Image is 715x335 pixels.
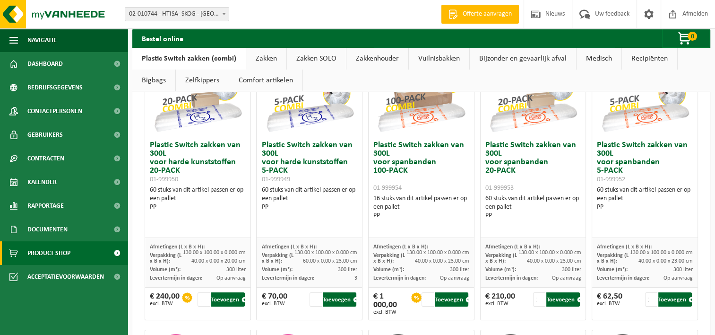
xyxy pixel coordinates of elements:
div: 16 stuks van dit artikel passen er op een pallet [373,194,469,220]
span: 130.00 x 100.00 x 0.000 cm [630,250,693,256]
h3: Plastic Switch zakken van 300L voor harde kunststoffen 20-PACK [150,141,246,184]
span: 300 liter [561,267,581,273]
button: Toevoegen [323,292,356,307]
span: 300 liter [226,267,246,273]
span: 01-999949 [261,176,290,183]
div: PP [150,203,246,212]
button: Toevoegen [546,292,580,307]
span: Afmetingen (L x B x H): [261,244,316,250]
div: 60 stuks van dit artikel passen er op een pallet [485,194,581,220]
span: Verpakking (L x B x H): [485,253,517,264]
span: 01-999950 [150,176,178,183]
button: 0 [662,29,709,48]
a: Plastic Switch zakken (combi) [132,48,246,70]
div: 60 stuks van dit artikel passen er op een pallet [261,186,357,212]
span: Afmetingen (L x B x H): [373,244,428,250]
span: 130.00 x 100.00 x 0.000 cm [183,250,246,256]
span: Afmetingen (L x B x H): [597,244,652,250]
div: 60 stuks van dit artikel passen er op een pallet [597,186,693,212]
span: Levertermijn in dagen: [150,275,202,281]
span: Offerte aanvragen [460,9,514,19]
span: Afmetingen (L x B x H): [150,244,205,250]
a: Offerte aanvragen [441,5,519,24]
h3: Plastic Switch zakken van 300L voor spanbanden 5-PACK [597,141,693,184]
span: Levertermijn in dagen: [597,275,649,281]
div: € 70,00 [261,292,287,307]
div: PP [485,212,581,220]
div: PP [373,212,469,220]
span: Acceptatievoorwaarden [27,265,104,289]
span: excl. BTW [597,301,622,307]
span: Bedrijfsgegevens [27,76,83,99]
span: Verpakking (L x B x H): [261,253,293,264]
span: 02-010744 - HTISA- SKOG - GENT [125,8,229,21]
a: Bigbags [132,70,175,91]
span: 01-999953 [485,185,514,192]
span: 02-010744 - HTISA- SKOG - GENT [125,7,229,21]
span: 3 [354,275,357,281]
div: € 210,00 [485,292,515,307]
span: 60.00 x 0.00 x 23.00 cm [303,258,357,264]
span: excl. BTW [373,309,409,315]
span: Levertermijn in dagen: [373,275,426,281]
span: excl. BTW [150,301,180,307]
span: 01-999952 [597,176,625,183]
span: Rapportage [27,194,64,218]
span: 0 [688,32,697,41]
span: 40.00 x 0.00 x 23.00 cm [526,258,581,264]
span: Contracten [27,147,64,170]
span: 300 liter [338,267,357,273]
span: Documenten [27,218,68,241]
a: Comfort artikelen [229,70,302,91]
h2: Bestel online [132,29,193,47]
span: excl. BTW [261,301,287,307]
span: 130.00 x 100.00 x 0.000 cm [294,250,357,256]
span: 40.00 x 0.00 x 20.00 cm [191,258,246,264]
h3: Plastic Switch zakken van 300L voor harde kunststoffen 5-PACK [261,141,357,184]
a: Zakkenhouder [346,48,408,70]
span: Volume (m³): [373,267,404,273]
span: Op aanvraag [663,275,693,281]
div: PP [597,203,693,212]
span: excl. BTW [485,301,515,307]
span: Afmetingen (L x B x H): [485,244,540,250]
span: Verpakking (L x B x H): [373,253,405,264]
input: 1 [198,292,210,307]
span: Verpakking (L x B x H): [150,253,181,264]
span: Op aanvraag [440,275,469,281]
h3: Plastic Switch zakken van 300L voor spanbanden 20-PACK [485,141,581,192]
span: 40.00 x 0.00 x 23.00 cm [415,258,469,264]
a: Zakken SOLO [287,48,346,70]
span: Dashboard [27,52,63,76]
span: Op aanvraag [216,275,246,281]
span: Gebruikers [27,123,63,147]
button: Toevoegen [211,292,245,307]
button: Toevoegen [658,292,692,307]
span: Volume (m³): [485,267,516,273]
span: Levertermijn in dagen: [261,275,314,281]
div: PP [261,203,357,212]
input: 1 [310,292,322,307]
a: Zelfkippers [176,70,229,91]
span: 01-999954 [373,185,402,192]
span: Volume (m³): [261,267,292,273]
a: Bijzonder en gevaarlijk afval [470,48,576,70]
a: Zakken [246,48,286,70]
span: 130.00 x 100.00 x 0.000 cm [406,250,469,256]
span: Levertermijn in dagen: [485,275,538,281]
a: Recipiënten [622,48,677,70]
span: Volume (m³): [150,267,181,273]
span: 300 liter [450,267,469,273]
button: Toevoegen [435,292,468,307]
div: 60 stuks van dit artikel passen er op een pallet [150,186,246,212]
a: Medisch [577,48,621,70]
span: Kalender [27,170,57,194]
div: € 1 000,00 [373,292,409,315]
span: Product Shop [27,241,70,265]
span: Verpakking (L x B x H): [597,253,629,264]
h3: Plastic Switch zakken van 300L voor spanbanden 100-PACK [373,141,469,192]
span: 40.00 x 0.00 x 23.00 cm [638,258,693,264]
span: 300 liter [673,267,693,273]
span: Navigatie [27,28,57,52]
div: € 62,50 [597,292,622,307]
